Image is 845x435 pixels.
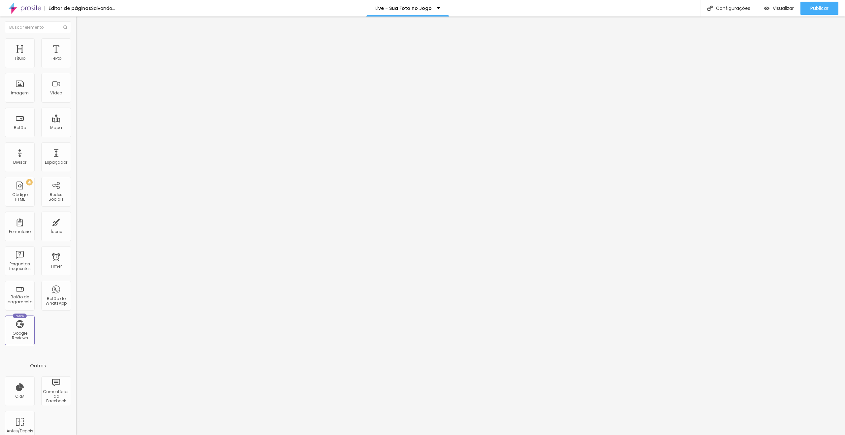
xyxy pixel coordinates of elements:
div: Vídeo [50,91,62,95]
div: Comentários do Facebook [43,389,69,404]
div: Ícone [51,229,62,234]
div: Botão [14,125,26,130]
div: Botão do WhatsApp [43,296,69,306]
div: Perguntas frequentes [7,262,33,271]
div: Botão de pagamento [7,295,33,304]
div: Espaçador [45,160,67,165]
div: Imagem [11,91,29,95]
div: Texto [51,56,61,61]
div: Timer [51,264,62,269]
div: Antes/Depois [7,429,33,433]
div: Título [14,56,25,61]
img: view-1.svg [764,6,769,11]
div: Formulário [9,229,31,234]
iframe: Editor [76,17,845,435]
input: Buscar elemento [5,21,71,33]
div: Código HTML [7,192,33,202]
button: Publicar [800,2,838,15]
span: Publicar [810,6,828,11]
div: Novo [13,314,27,318]
div: Google Reviews [7,331,33,341]
img: Icone [707,6,713,11]
div: Divisor [13,160,26,165]
div: Salvando... [91,6,115,11]
div: CRM [15,394,24,399]
p: Live - Sua Foto no Jogo [375,6,432,11]
img: Icone [63,25,67,29]
span: Visualizar [773,6,794,11]
div: Editor de páginas [45,6,91,11]
div: Mapa [50,125,62,130]
div: Redes Sociais [43,192,69,202]
button: Visualizar [757,2,800,15]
